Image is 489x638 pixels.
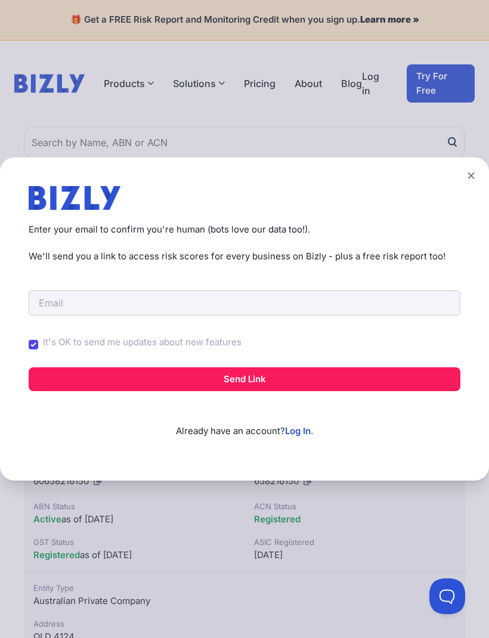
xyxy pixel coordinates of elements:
[285,425,311,436] a: Log In
[29,186,120,210] img: bizly_logo.svg
[29,290,460,315] input: Email
[29,405,460,438] p: Already have an account? .
[43,336,242,349] label: It's OK to send me updates about new features
[429,578,465,614] iframe: Toggle Customer Support
[29,367,460,391] button: Send Link
[29,223,460,237] p: Enter your email to confirm you're human (bots love our data too!).
[29,250,460,264] p: We'll send you a link to access risk scores for every business on Bizly - plus a free risk report...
